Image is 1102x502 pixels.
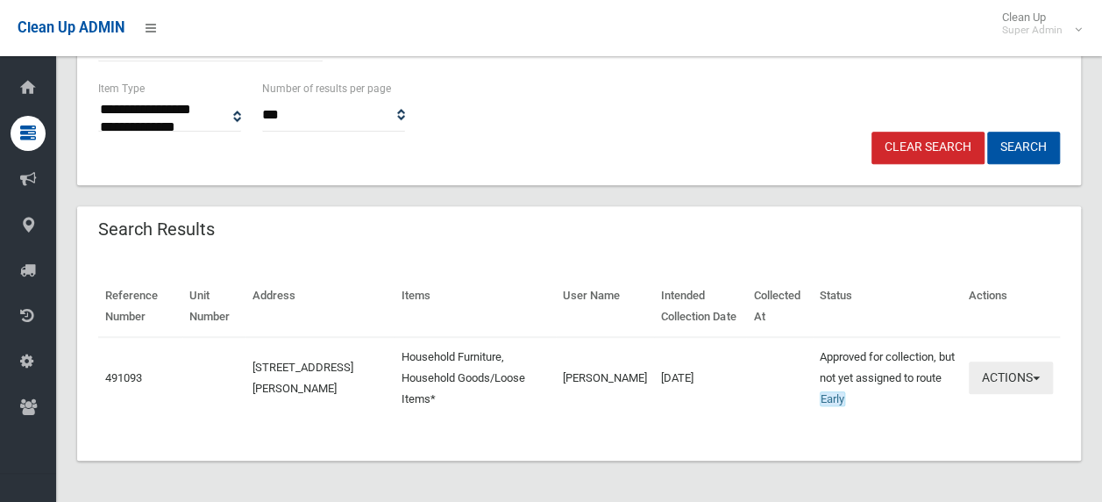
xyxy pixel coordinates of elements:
[556,337,654,419] td: [PERSON_NAME]
[182,276,245,337] th: Unit Number
[820,391,845,406] span: Early
[987,132,1060,164] button: Search
[77,212,236,247] header: Search Results
[98,79,145,98] label: Item Type
[969,362,1053,394] button: Actions
[993,11,1080,37] span: Clean Up
[252,361,353,395] a: [STREET_ADDRESS][PERSON_NAME]
[654,337,746,419] td: [DATE]
[813,276,962,337] th: Status
[245,276,395,337] th: Address
[654,276,746,337] th: Intended Collection Date
[262,79,391,98] label: Number of results per page
[98,276,182,337] th: Reference Number
[105,371,142,384] a: 491093
[1002,24,1063,37] small: Super Admin
[18,19,124,36] span: Clean Up ADMIN
[813,337,962,419] td: Approved for collection, but not yet assigned to route
[395,337,556,419] td: Household Furniture, Household Goods/Loose Items*
[746,276,812,337] th: Collected At
[556,276,654,337] th: User Name
[871,132,985,164] a: Clear Search
[395,276,556,337] th: Items
[962,276,1060,337] th: Actions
